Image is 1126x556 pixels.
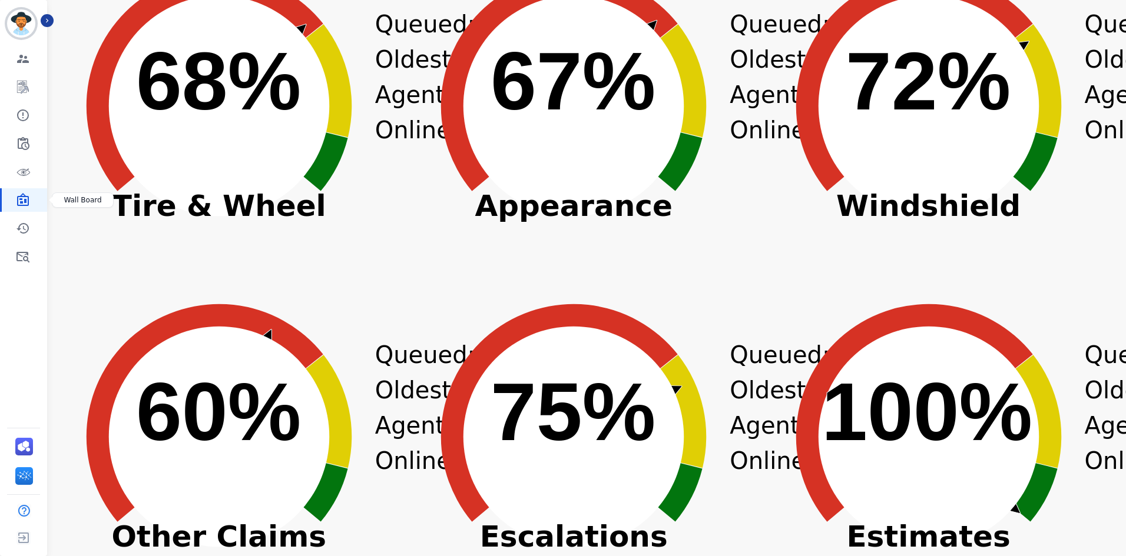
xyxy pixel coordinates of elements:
text: 60% [136,365,301,458]
text: 68% [136,35,301,127]
text: 72% [846,35,1011,127]
span: Other Claims [57,531,381,542]
text: 67% [491,35,655,127]
span: Escalations [412,531,736,542]
text: 75% [491,365,655,458]
span: Estimates [767,531,1091,542]
span: Windshield [767,200,1091,212]
span: Appearance [412,200,736,212]
img: Bordered avatar [7,9,35,38]
text: 100% [822,365,1032,458]
span: Tire & Wheel [57,200,381,212]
